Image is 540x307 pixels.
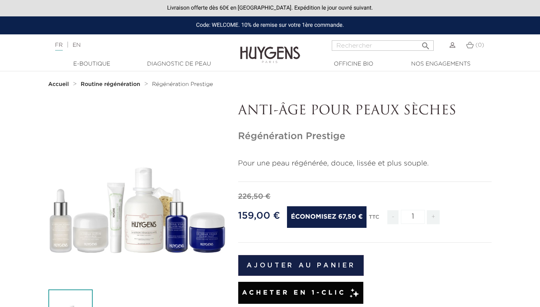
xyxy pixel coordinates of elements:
[401,210,425,224] input: Quantité
[240,34,300,64] img: Huygens
[238,193,271,200] span: 226,50 €
[48,81,71,88] a: Accueil
[139,60,219,68] a: Diagnostic de peau
[55,42,63,51] a: FR
[427,210,440,224] span: +
[238,255,364,276] button: Ajouter au panier
[238,104,492,119] p: ANTI-ÂGE POUR PEAUX SÈCHES
[369,209,379,230] div: TTC
[332,40,434,51] input: Rechercher
[238,158,492,169] p: Pour une peau régénérée, douce, lissée et plus souple.
[48,82,69,87] strong: Accueil
[52,60,132,68] a: E-Boutique
[418,38,433,49] button: 
[314,60,394,68] a: Officine Bio
[475,42,484,48] span: (0)
[401,60,481,68] a: Nos engagements
[152,82,213,87] span: Régénération Prestige
[238,211,280,221] span: 159,00 €
[81,82,140,87] strong: Routine régénération
[81,81,142,88] a: Routine régénération
[287,206,367,228] span: Économisez 67,50 €
[421,39,430,48] i: 
[152,81,213,88] a: Régénération Prestige
[72,42,80,48] a: EN
[51,40,219,50] div: |
[238,131,492,142] h1: Régénération Prestige
[387,210,399,224] span: -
